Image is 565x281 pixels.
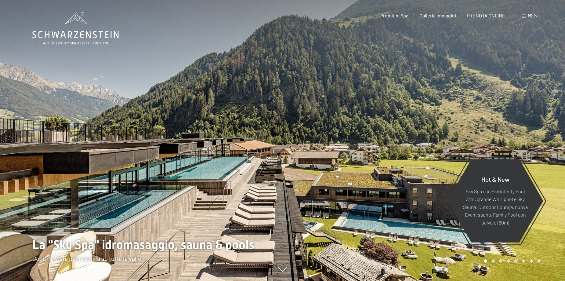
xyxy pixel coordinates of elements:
span: Hot & New [481,175,509,183]
div: Carousel Page 3 [499,259,502,263]
div: Carousel Page 7 [530,259,533,263]
span: Menu [528,13,541,18]
a: Galleria immagini [419,13,456,18]
a: Premium Spa [380,13,408,18]
div: Carousel Page 1 (Current Slide) [484,259,487,263]
div: Carousel Page 6 [522,259,525,263]
div: Carousel Page 4 [507,259,510,263]
div: Carousel Page 2 [491,259,495,263]
div: Carousel Pagination [482,259,541,263]
div: Carousel Page 5 [514,259,518,263]
p: Sky Spa con Sky infinity Pool 23m, grande Whirlpool e Sky Sauna, Outdoor Lounge, nuova Event saun... [462,187,528,226]
a: PRENOTA ONLINE [467,13,505,18]
div: Carousel Page 8 [537,259,541,263]
a: Hot & New Sky Spa con Sky infinity Pool 23m, grande Whirlpool e Sky Sauna, Outdoor Lounge, nuova ... [447,159,544,243]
